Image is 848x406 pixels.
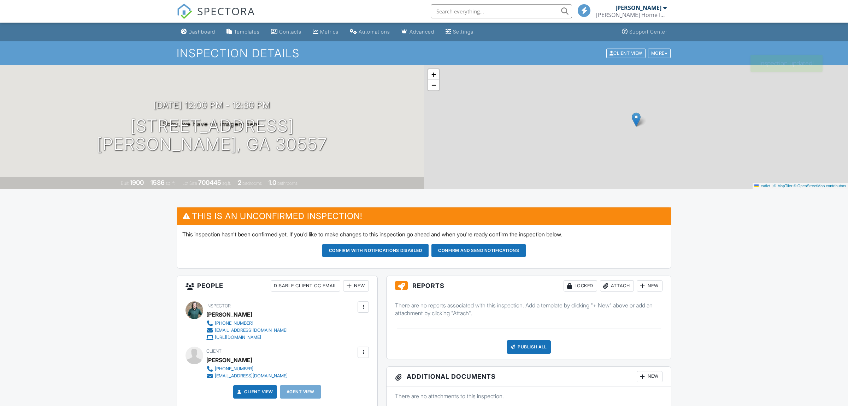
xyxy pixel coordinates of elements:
[310,25,341,39] a: Metrics
[431,244,526,257] button: Confirm and send notifications
[166,181,176,186] span: sq. ft.
[197,4,255,18] span: SPECTORA
[395,301,662,317] p: There are no reports associated with this inspection. Add a template by clicking "+ New" above or...
[215,373,288,379] div: [EMAIL_ADDRESS][DOMAIN_NAME]
[347,25,393,39] a: Automations (Basic)
[177,4,192,19] img: The Best Home Inspection Software - Spectora
[236,388,273,395] a: Client View
[206,348,222,354] span: Client
[238,179,241,186] div: 2
[637,371,662,382] div: New
[773,184,793,188] a: © MapTiler
[648,48,671,58] div: More
[215,366,253,372] div: [PHONE_NUMBER]
[206,309,252,320] div: [PERSON_NAME]
[177,207,671,225] h3: This is an Unconfirmed Inspection!
[177,276,377,296] h3: People
[224,25,263,39] a: Templates
[771,184,772,188] span: |
[629,29,667,35] div: Support Center
[359,29,390,35] div: Automations
[279,29,301,35] div: Contacts
[269,179,276,186] div: 1.0
[206,303,231,308] span: Inspector
[431,81,436,89] span: −
[428,69,439,80] a: Zoom in
[616,4,661,11] div: [PERSON_NAME]
[198,179,221,186] div: 700445
[606,50,647,55] a: Client View
[97,117,327,154] h1: [STREET_ADDRESS] [PERSON_NAME], GA 30557
[268,25,304,39] a: Contacts
[428,80,439,90] a: Zoom out
[206,327,288,334] a: [EMAIL_ADDRESS][DOMAIN_NAME]
[750,55,823,72] div: Inspection updated!
[443,25,476,39] a: Settings
[271,280,340,292] div: Disable Client CC Email
[206,320,288,327] a: [PHONE_NUMBER]
[151,179,165,186] div: 1536
[182,230,666,238] p: This inspection hasn't been confirmed yet. If you'd like to make changes to this inspection go ah...
[242,181,262,186] span: bedrooms
[431,4,572,18] input: Search everything...
[431,70,436,79] span: +
[395,392,662,400] p: There are no attachments to this inspection.
[215,320,253,326] div: [PHONE_NUMBER]
[596,11,667,18] div: Marney's Home Inspections, LLC
[322,244,429,257] button: Confirm with notifications disabled
[154,100,270,110] h3: [DATE] 12:00 pm - 12:30 pm
[177,47,671,59] h1: Inspection Details
[182,181,197,186] span: Lot Size
[606,48,646,58] div: Client View
[234,29,260,35] div: Templates
[619,25,670,39] a: Support Center
[215,328,288,333] div: [EMAIL_ADDRESS][DOMAIN_NAME]
[130,179,144,186] div: 1900
[794,184,846,188] a: © OpenStreetMap contributors
[206,334,288,341] a: [URL][DOMAIN_NAME]
[507,340,551,354] div: Publish All
[121,181,129,186] span: Built
[177,10,255,24] a: SPECTORA
[410,29,434,35] div: Advanced
[637,280,662,292] div: New
[206,355,252,365] div: [PERSON_NAME]
[387,367,671,387] h3: Additional Documents
[206,365,288,372] a: [PHONE_NUMBER]
[277,181,298,186] span: bathrooms
[754,184,770,188] a: Leaflet
[320,29,338,35] div: Metrics
[178,25,218,39] a: Dashboard
[343,280,369,292] div: New
[632,112,641,127] img: Marker
[206,372,288,379] a: [EMAIL_ADDRESS][DOMAIN_NAME]
[387,276,671,296] h3: Reports
[564,280,597,292] div: Locked
[453,29,473,35] div: Settings
[399,25,437,39] a: Advanced
[215,335,261,340] div: [URL][DOMAIN_NAME]
[222,181,231,186] span: sq.ft.
[188,29,215,35] div: Dashboard
[600,280,634,292] div: Attach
